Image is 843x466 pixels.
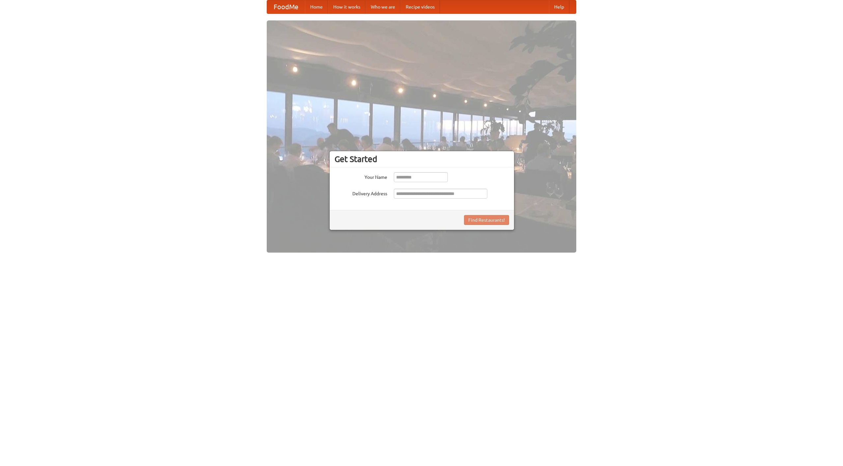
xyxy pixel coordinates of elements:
a: Help [549,0,569,14]
a: How it works [328,0,366,14]
label: Delivery Address [335,189,387,197]
a: Home [305,0,328,14]
a: FoodMe [267,0,305,14]
a: Who we are [366,0,400,14]
label: Your Name [335,172,387,180]
button: Find Restaurants! [464,215,509,225]
h3: Get Started [335,154,509,164]
a: Recipe videos [400,0,440,14]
